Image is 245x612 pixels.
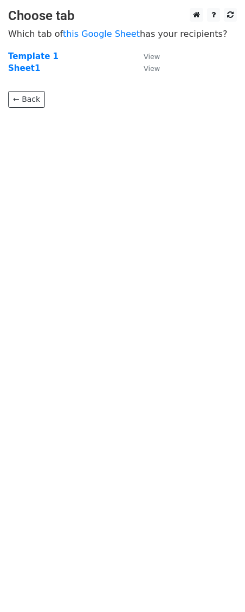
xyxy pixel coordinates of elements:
h3: Choose tab [8,8,237,24]
a: this Google Sheet [63,29,140,39]
a: View [133,63,160,73]
small: View [144,64,160,73]
a: Sheet1 [8,63,40,73]
p: Which tab of has your recipients? [8,28,237,40]
a: Template 1 [8,51,59,61]
small: View [144,53,160,61]
a: ← Back [8,91,45,108]
a: View [133,51,160,61]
